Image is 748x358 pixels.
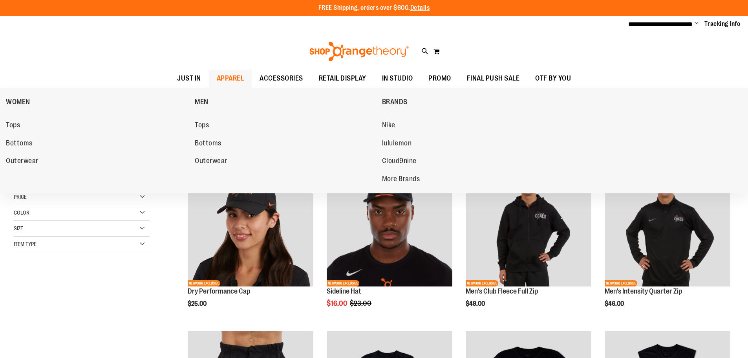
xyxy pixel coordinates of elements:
span: NETWORK EXCLUSIVE [327,280,359,286]
a: Men's Intensity Quarter Zip [605,287,682,295]
span: Tops [6,121,20,131]
img: OTF Mens Coach FA23 Intensity Quarter Zip - Black primary image [605,161,730,286]
span: Nike [382,121,395,131]
span: lululemon [382,139,412,149]
span: Cloud9nine [382,157,417,167]
img: Dry Performance Cap [188,161,313,286]
img: OTF Mens Coach FA23 Club Fleece Full Zip - Black primary image [466,161,591,286]
img: Sideline Hat primary image [327,161,452,286]
span: NETWORK EXCLUSIVE [605,280,637,286]
a: JUST IN [169,70,209,88]
div: product [184,157,317,327]
a: OTF Mens Coach FA23 Intensity Quarter Zip - Black primary imageNETWORK EXCLUSIVE [605,161,730,288]
span: FINAL PUSH SALE [467,70,520,87]
span: $16.00 [327,299,349,307]
div: product [601,157,734,327]
a: Dry Performance Cap [188,287,250,295]
span: Tops [195,121,209,131]
a: WOMEN [6,92,191,112]
div: product [323,157,456,327]
div: product [462,157,595,327]
a: APPAREL [209,70,252,88]
span: OTF BY YOU [535,70,571,87]
a: Sideline Hat [327,287,361,295]
span: MEN [195,98,208,108]
span: Outerwear [195,157,227,167]
span: Size [14,225,23,231]
span: WOMEN [6,98,30,108]
span: Bottoms [6,139,33,149]
a: OTF BY YOU [527,70,579,88]
a: Details [410,4,430,11]
span: NETWORK EXCLUSIVE [188,280,220,286]
a: OTF Mens Coach FA23 Club Fleece Full Zip - Black primary imageNETWORK EXCLUSIVE [466,161,591,288]
span: BRANDS [382,98,408,108]
span: More Brands [382,175,420,185]
span: $49.00 [466,300,486,307]
span: RETAIL DISPLAY [319,70,366,87]
a: ACCESSORIES [252,70,311,88]
a: Tracking Info [704,20,741,28]
a: FINAL PUSH SALE [459,70,528,88]
span: APPAREL [217,70,244,87]
span: PROMO [428,70,451,87]
span: ACCESSORIES [260,70,303,87]
a: Dry Performance CapNETWORK EXCLUSIVE [188,161,313,288]
button: Account menu [695,20,699,28]
a: PROMO [421,70,459,88]
a: IN STUDIO [374,70,421,87]
span: Bottoms [195,139,221,149]
span: $23.00 [350,299,373,307]
span: NETWORK EXCLUSIVE [466,280,498,286]
span: $46.00 [605,300,625,307]
a: Sideline Hat primary imageSALENETWORK EXCLUSIVE [327,161,452,288]
span: Price [14,194,27,200]
p: FREE Shipping, orders over $600. [318,4,430,13]
a: BRANDS [382,92,567,112]
a: Men's Club Fleece Full Zip [466,287,538,295]
a: RETAIL DISPLAY [311,70,374,88]
span: IN STUDIO [382,70,413,87]
span: Outerwear [6,157,38,167]
span: Item Type [14,241,37,247]
span: JUST IN [177,70,201,87]
img: Shop Orangetheory [308,42,410,61]
span: $25.00 [188,300,208,307]
span: Color [14,209,29,216]
a: MEN [195,92,378,112]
